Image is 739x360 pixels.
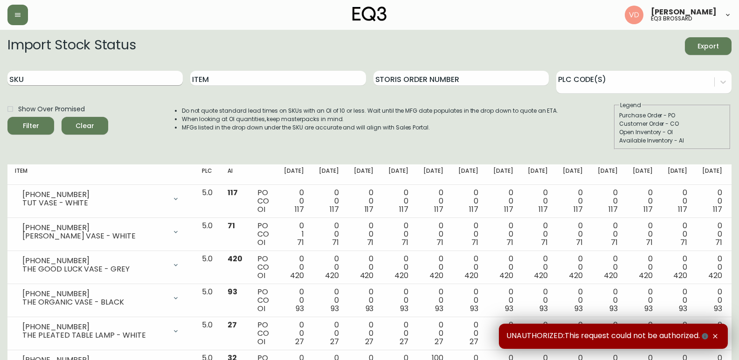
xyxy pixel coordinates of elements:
[311,164,346,185] th: [DATE]
[401,237,408,248] span: 71
[416,164,451,185] th: [DATE]
[332,237,339,248] span: 71
[504,204,513,215] span: 117
[276,164,311,185] th: [DATE]
[598,288,618,313] div: 0 0
[284,189,304,214] div: 0 0
[354,189,374,214] div: 0 0
[470,336,478,347] span: 27
[257,321,269,346] div: PO CO
[194,317,220,350] td: 5.0
[644,303,653,314] span: 93
[680,237,687,248] span: 71
[604,270,618,281] span: 420
[22,331,166,340] div: THE PLEATED TABLE LAMP - WHITE
[295,204,304,215] span: 117
[284,288,304,313] div: 0 0
[539,303,548,314] span: 93
[182,115,559,123] li: When looking at OI quantities, keep masterpacks in mind.
[528,321,548,346] div: 0 0
[633,321,653,346] div: 0 0
[257,255,269,280] div: PO CO
[7,164,194,185] th: Item
[493,189,513,214] div: 0 0
[330,336,339,347] span: 27
[220,164,250,185] th: AI
[319,321,339,346] div: 0 0
[194,164,220,185] th: PLC
[619,120,725,128] div: Customer Order - CO
[643,204,653,215] span: 117
[435,303,443,314] span: 93
[434,204,443,215] span: 117
[394,270,408,281] span: 420
[354,255,374,280] div: 0 0
[534,270,548,281] span: 420
[22,199,166,207] div: TUT VASE - WHITE
[499,270,513,281] span: 420
[325,270,339,281] span: 420
[464,270,478,281] span: 420
[505,303,513,314] span: 93
[563,255,583,280] div: 0 0
[257,303,265,314] span: OI
[713,204,722,215] span: 117
[228,253,242,264] span: 420
[668,321,688,346] div: 0 0
[458,321,478,346] div: 0 0
[470,303,478,314] span: 93
[458,255,478,280] div: 0 0
[257,189,269,214] div: PO CO
[563,222,583,247] div: 0 0
[423,222,443,247] div: 0 0
[296,303,304,314] span: 93
[520,164,555,185] th: [DATE]
[625,164,660,185] th: [DATE]
[435,336,443,347] span: 27
[715,237,722,248] span: 71
[22,224,166,232] div: [PHONE_NUMBER]
[257,237,265,248] span: OI
[608,204,618,215] span: 117
[354,321,374,346] div: 0 0
[563,189,583,214] div: 0 0
[692,41,724,52] span: Export
[354,288,374,313] div: 0 0
[194,218,220,251] td: 5.0
[506,237,513,248] span: 71
[194,185,220,218] td: 5.0
[651,8,717,16] span: [PERSON_NAME]
[702,288,722,313] div: 0 0
[400,303,408,314] span: 93
[493,222,513,247] div: 0 0
[563,321,583,346] div: 0 0
[493,288,513,313] div: 0 0
[576,237,583,248] span: 71
[668,255,688,280] div: 0 0
[646,237,653,248] span: 71
[257,288,269,313] div: PO CO
[451,164,486,185] th: [DATE]
[388,288,408,313] div: 0 0
[228,286,237,297] span: 93
[257,222,269,247] div: PO CO
[436,237,443,248] span: 71
[528,189,548,214] div: 0 0
[194,284,220,317] td: 5.0
[388,321,408,346] div: 0 0
[22,190,166,199] div: [PHONE_NUMBER]
[625,6,643,24] img: 34cbe8de67806989076631741e6a7c6b
[22,265,166,273] div: THE GOOD LUCK VASE - GREY
[295,336,304,347] span: 27
[493,321,513,346] div: 0 0
[458,189,478,214] div: 0 0
[506,331,710,341] span: UNAUTHORIZED:This request could not be authorized.
[423,189,443,214] div: 0 0
[319,255,339,280] div: 0 0
[679,303,687,314] span: 93
[18,104,85,114] span: Show Over Promised
[69,120,101,132] span: Clear
[598,222,618,247] div: 0 0
[15,288,187,308] div: [PHONE_NUMBER]THE ORGANIC VASE - BLACK
[619,101,642,109] legend: Legend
